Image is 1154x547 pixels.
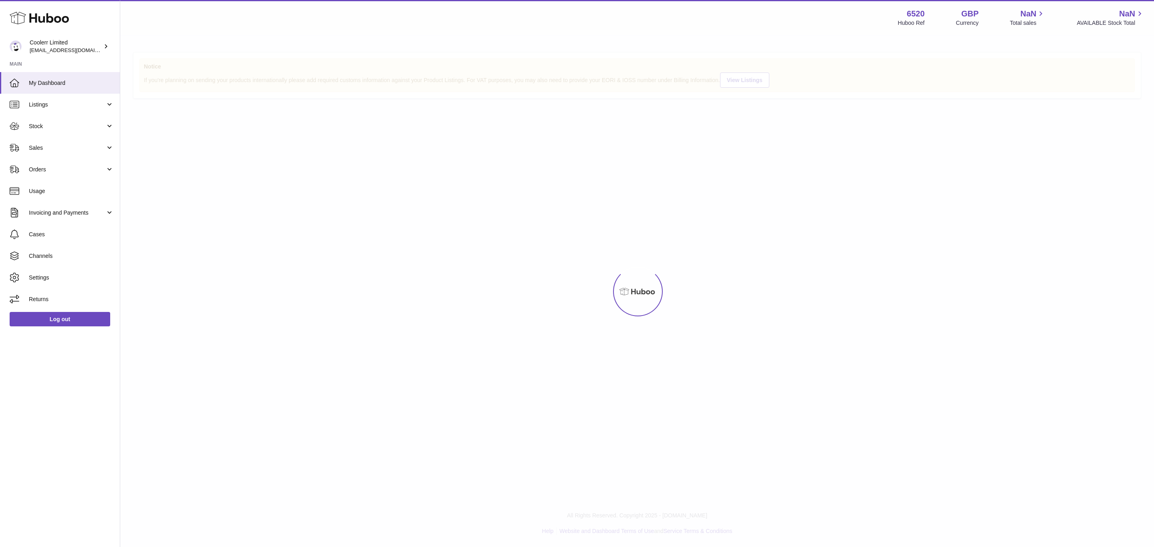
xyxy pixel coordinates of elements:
[30,39,102,54] div: Coolerr Limited
[29,187,114,195] span: Usage
[10,40,22,52] img: internalAdmin-6520@internal.huboo.com
[29,252,114,260] span: Channels
[29,209,105,217] span: Invoicing and Payments
[898,19,925,27] div: Huboo Ref
[907,8,925,19] strong: 6520
[1010,19,1045,27] span: Total sales
[1077,8,1144,27] a: NaN AVAILABLE Stock Total
[29,79,114,87] span: My Dashboard
[1020,8,1036,19] span: NaN
[29,166,105,173] span: Orders
[29,274,114,282] span: Settings
[29,296,114,303] span: Returns
[961,8,978,19] strong: GBP
[30,47,118,53] span: [EMAIL_ADDRESS][DOMAIN_NAME]
[1077,19,1144,27] span: AVAILABLE Stock Total
[29,231,114,238] span: Cases
[956,19,979,27] div: Currency
[29,101,105,109] span: Listings
[29,144,105,152] span: Sales
[10,312,110,326] a: Log out
[1119,8,1135,19] span: NaN
[29,123,105,130] span: Stock
[1010,8,1045,27] a: NaN Total sales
